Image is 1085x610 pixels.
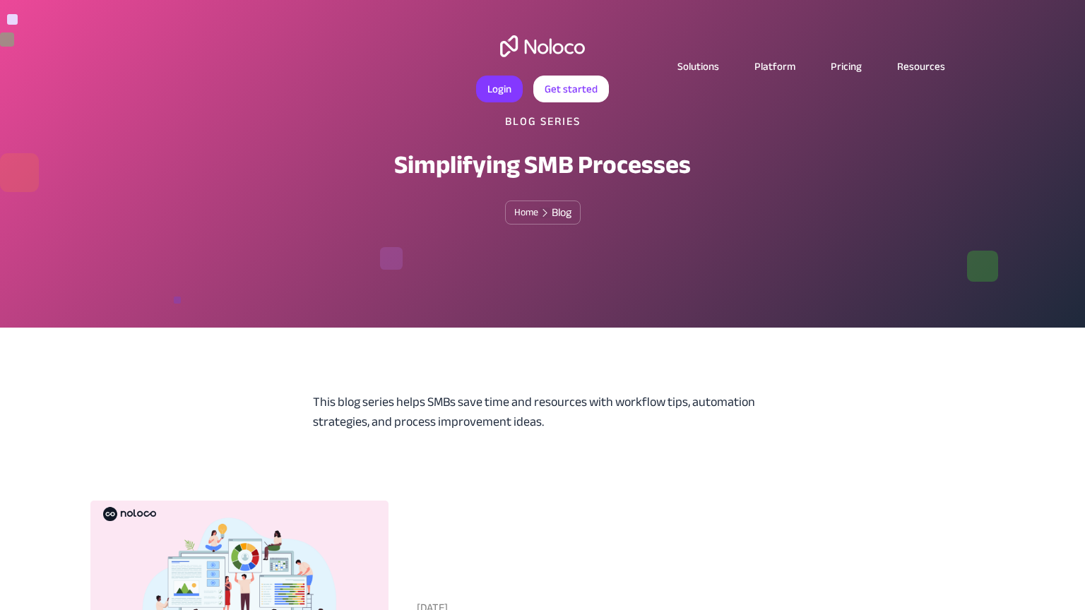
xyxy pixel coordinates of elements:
[552,207,571,218] div: Blog
[660,57,737,76] a: Solutions
[394,144,691,186] h1: Simplifying SMB Processes
[879,57,963,76] a: Resources
[533,76,609,102] a: Get started
[505,113,581,130] h2: Blog Series
[514,207,538,218] a: Home
[313,393,772,432] div: This blog series helps SMBs save time and resources with workflow tips, automation strategies, an...
[500,35,585,57] a: home
[476,76,523,102] a: Login
[813,57,879,76] a: Pricing
[737,57,813,76] a: Platform
[417,566,968,582] p: Learn how to create an app without coding using no-code platforms like Noloco. Ideal for SMBs, IT...
[417,544,968,560] div: How to Create an App Without Coding in [DATE]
